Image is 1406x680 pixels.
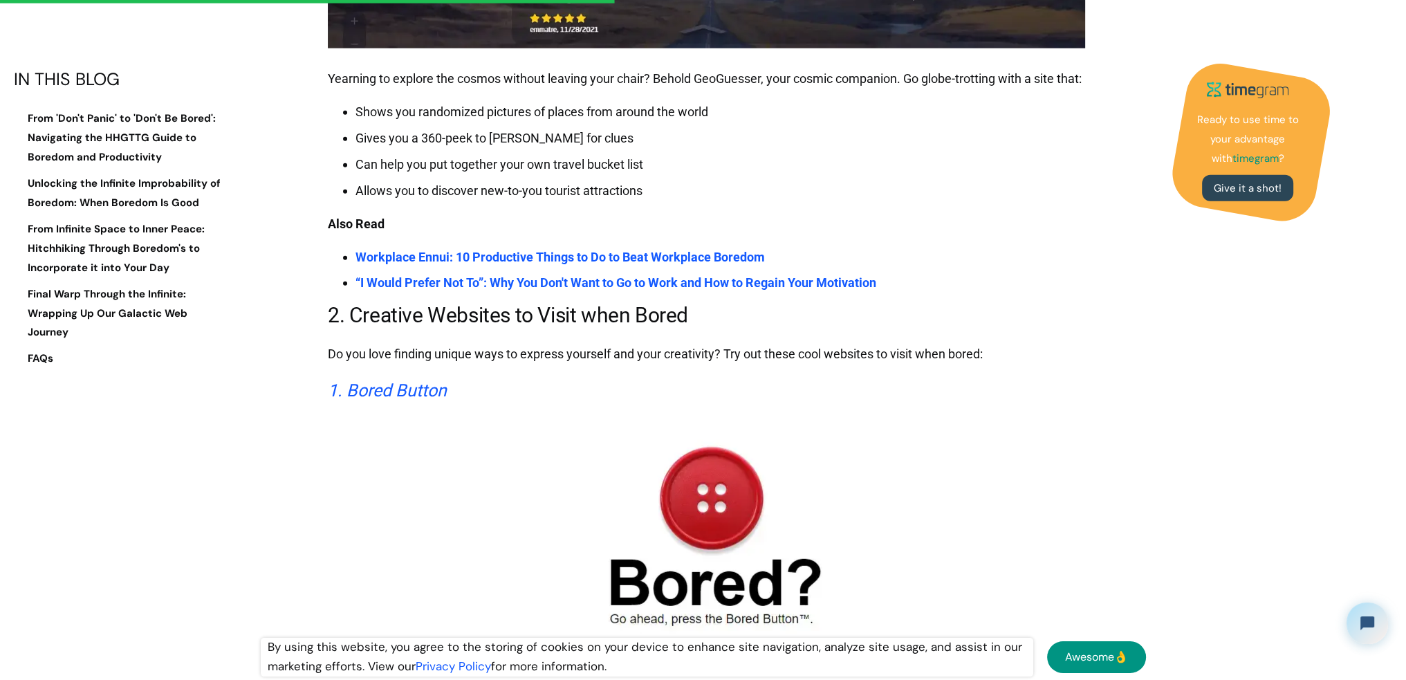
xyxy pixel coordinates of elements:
a: FAQs [14,349,221,369]
li: Can help you put together your own travel bucket list [355,155,1085,174]
img: timegram logo [1199,76,1296,103]
a: From 'Don't Panic' to 'Don't Be Bored': Navigating the HHGTTG Guide to Boredom and Productivity [14,109,221,167]
div: IN THIS BLOG [14,69,221,89]
strong: Also Read [328,217,385,231]
p: Ready to use time to your advantage with ? [1192,110,1303,168]
a: Give it a shot! [1202,175,1293,201]
a: Awesome👌 [1047,641,1145,673]
a: Privacy Policy [416,659,491,674]
iframe: Tidio Chat [1335,591,1400,656]
a: Final Warp Through the Infinite: Wrapping Up Our Galactic Web Journey [14,284,221,342]
li: Allows you to discover new-to-you tourist attractions [355,181,1085,201]
li: Shows you randomized pictures of places from around the world [355,102,1085,122]
h3: 2. Creative Websites to Visit when Bored [328,300,1085,331]
a: From Infinite Space to Inner Peace: Hitchhiking Through Boredom's to Incorporate it into Your Day [14,219,221,277]
a: Unlocking the Infinite Improbability of Boredom: When Boredom Is Good [14,174,221,213]
a: “I Would Prefer Not To”: Why You Don't Want to Go to Work and How to Regain Your Motivation [355,275,876,290]
a: Workplace Ennui: 10 Productive Things to Do to Beat Workplace Boredom [355,250,765,264]
a: 1. Bored Button [328,380,447,401]
p: Do you love finding unique ways to express yourself and your creativity? Try out these cool websi... [328,338,1085,371]
li: Gives you a 360-peek to [PERSON_NAME] for clues [355,129,1085,148]
p: Yearning to explore the cosmos without leaving your chair? Behold GeoGuesser, your cosmic compani... [328,62,1085,95]
div: By using this website, you agree to the storing of cookies on your device to enhance site navigat... [261,638,1034,677]
strong: timegram [1232,151,1279,165]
